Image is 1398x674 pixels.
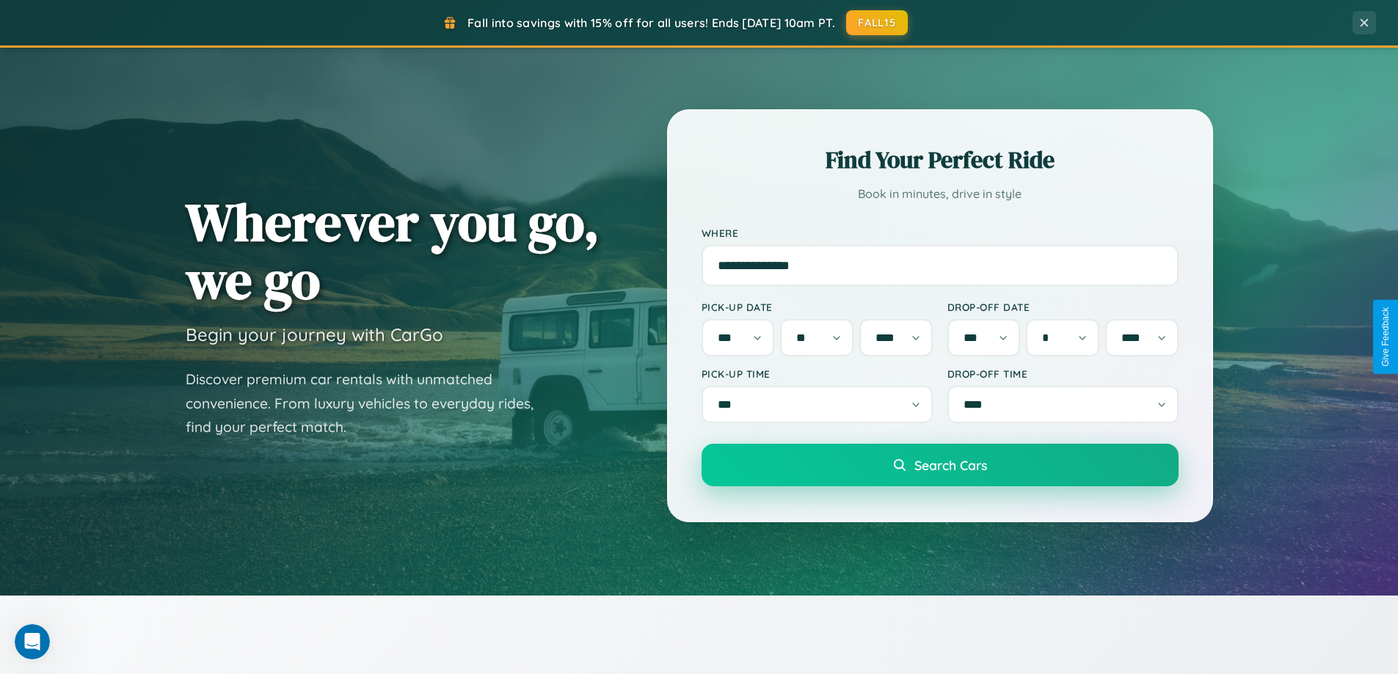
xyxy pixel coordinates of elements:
p: Book in minutes, drive in style [702,183,1179,205]
label: Pick-up Date [702,301,933,313]
div: Give Feedback [1380,307,1391,367]
h1: Wherever you go, we go [186,193,600,309]
h3: Begin your journey with CarGo [186,323,443,345]
span: Search Cars [914,457,987,473]
label: Drop-off Time [947,367,1179,380]
span: Fall into savings with 15% off for all users! Ends [DATE] 10am PT. [467,15,835,30]
button: FALL15 [846,10,908,35]
p: Discover premium car rentals with unmatched convenience. From luxury vehicles to everyday rides, ... [186,367,553,439]
label: Drop-off Date [947,301,1179,313]
button: Search Cars [702,444,1179,486]
label: Pick-up Time [702,367,933,380]
label: Where [702,227,1179,239]
h2: Find Your Perfect Ride [702,144,1179,176]
iframe: Intercom live chat [15,624,50,659]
